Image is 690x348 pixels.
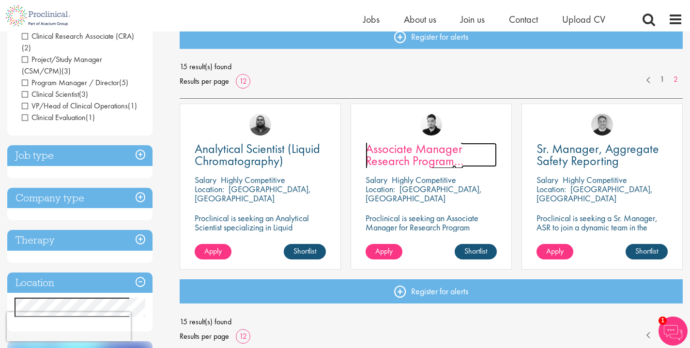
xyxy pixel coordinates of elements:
a: 2 [669,74,683,85]
p: [GEOGRAPHIC_DATA], [GEOGRAPHIC_DATA] [195,183,311,204]
h3: Company type [7,188,153,209]
img: Chatbot [659,317,688,346]
a: Register for alerts [180,279,683,303]
span: Apply [375,246,393,256]
p: Highly Competitive [392,174,456,185]
span: Apply [204,246,222,256]
h3: Location [7,272,153,293]
span: Clinical Research Associate (CRA) [22,31,134,41]
span: Salary [366,174,387,185]
h3: Job type [7,145,153,166]
p: Highly Competitive [563,174,627,185]
span: Sr. Manager, Aggregate Safety Reporting [537,140,659,169]
img: Ashley Bennett [249,114,271,136]
span: VP/Head of Clinical Operations [22,101,128,111]
img: Bo Forsen [591,114,613,136]
a: Register for alerts [180,25,683,49]
a: 1 [655,329,669,340]
a: Upload CV [562,13,605,26]
span: (1) [86,112,95,122]
span: Clinical Evaluation [22,112,86,122]
a: Contact [509,13,538,26]
span: 1 [659,317,667,325]
span: (1) [128,101,137,111]
span: Clinical Evaluation [22,112,95,122]
span: Program Manager / Director [22,77,119,88]
img: Anderson Maldonado [420,114,442,136]
span: (3) [79,89,88,99]
span: Project/Study Manager (CSM/CPM) [22,54,102,76]
a: 12 [236,331,250,341]
span: Location: [366,183,395,195]
span: Program Manager / Director [22,77,128,88]
p: Proclinical is seeking an Analytical Scientist specializing in Liquid Chromatography to join our ... [195,213,326,250]
span: 15 result(s) found [180,315,683,329]
a: Apply [537,244,573,259]
a: Associate Manager Research Program Management [366,143,497,167]
span: 15 result(s) found [180,60,683,74]
a: Shortlist [626,244,668,259]
iframe: reCAPTCHA [7,312,131,341]
a: Jobs [363,13,380,26]
a: Sr. Manager, Aggregate Safety Reporting [537,143,668,167]
span: Salary [537,174,558,185]
p: [GEOGRAPHIC_DATA], [GEOGRAPHIC_DATA] [537,183,653,204]
span: Associate Manager Research Program Management [366,140,463,181]
a: Shortlist [455,244,497,259]
a: Shortlist [284,244,326,259]
span: (3) [61,66,71,76]
h3: Therapy [7,230,153,251]
a: Apply [195,244,231,259]
span: (2) [22,43,31,53]
span: Clinical Scientist [22,89,88,99]
span: Analytical Scientist (Liquid Chromatography) [195,140,320,169]
a: 12 [236,76,250,86]
p: Proclinical is seeking a Sr. Manager, ASR to join a dynamic team in the oncology and pharmaceutic... [537,213,668,241]
span: Apply [546,246,564,256]
p: [GEOGRAPHIC_DATA], [GEOGRAPHIC_DATA] [366,183,482,204]
span: (5) [119,77,128,88]
a: Analytical Scientist (Liquid Chromatography) [195,143,326,167]
p: Highly Competitive [221,174,285,185]
span: Clinical Scientist [22,89,79,99]
span: Salary [195,174,216,185]
a: About us [404,13,436,26]
p: Proclinical is seeking an Associate Manager for Research Program Management to join a dynamic tea... [366,213,497,250]
span: VP/Head of Clinical Operations [22,101,137,111]
span: Location: [195,183,224,195]
span: Results per page [180,74,229,89]
a: Apply [366,244,402,259]
span: Results per page [180,329,229,344]
a: 1 [655,74,669,85]
span: Location: [537,183,566,195]
a: Join us [460,13,485,26]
